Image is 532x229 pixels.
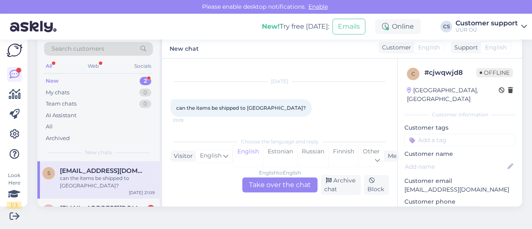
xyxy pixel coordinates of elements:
span: shuyang0823@gmail.com [60,167,146,175]
div: 1 / 3 [7,202,22,209]
div: Look Here [7,172,22,209]
p: [EMAIL_ADDRESS][DOMAIN_NAME] [404,185,515,194]
div: Russian [297,145,328,167]
div: Socials [133,61,153,71]
div: 2 [140,77,151,85]
div: Customer information [404,111,515,118]
b: New! [262,22,280,30]
span: English [200,151,222,160]
div: Support [451,43,478,52]
span: English [485,43,507,52]
span: English [418,43,440,52]
div: Block [364,175,389,195]
div: Visitor [170,152,193,160]
div: Online [375,19,421,34]
div: Customer [379,43,411,52]
div: Me [384,152,397,160]
input: Add a tag [404,134,515,146]
div: Request phone number [404,206,480,217]
div: Try free [DATE]: [262,22,329,32]
div: All [44,61,54,71]
p: Customer name [404,150,515,158]
div: Finnish [328,145,358,167]
div: 0 [139,89,151,97]
div: 2 [147,205,155,212]
div: # cjwqwjd8 [424,68,476,78]
div: can the items be shipped to [GEOGRAPHIC_DATA]? [60,175,155,190]
div: [DATE] [170,78,389,85]
div: CS [441,21,452,32]
div: Take over the chat [242,177,318,192]
span: c [411,71,415,77]
label: New chat [170,42,199,53]
img: Askly Logo [7,44,22,57]
span: can the items be shipped to [GEOGRAPHIC_DATA]? [176,105,306,111]
span: Enable [306,3,330,10]
div: Estonian [263,145,297,167]
span: Search customers [52,44,104,53]
div: UUR OÜ [456,27,518,33]
div: Team chats [46,100,76,108]
span: Scervine@gmail.com [60,204,146,212]
div: AI Assistant [46,111,76,120]
div: [DATE] 21:09 [129,190,155,196]
div: English [233,145,263,167]
p: Customer tags [404,123,515,132]
div: New [46,77,59,85]
a: Customer supportUUR OÜ [456,20,527,33]
div: My chats [46,89,69,97]
div: [GEOGRAPHIC_DATA], [GEOGRAPHIC_DATA] [407,86,499,103]
div: Archive chat [321,175,361,195]
div: Customer support [456,20,518,27]
div: Choose the language and reply [170,138,389,145]
input: Add name [405,162,506,171]
span: Offline [476,68,513,77]
div: All [46,123,53,131]
span: Other [363,148,380,155]
div: 0 [139,100,151,108]
span: 21:09 [173,117,204,123]
span: s [47,170,50,176]
div: Archived [46,134,70,143]
p: Customer phone [404,197,515,206]
span: New chats [85,149,112,156]
button: Emails [332,19,365,34]
p: Customer email [404,177,515,185]
div: Web [86,61,101,71]
div: English to English [259,169,301,177]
